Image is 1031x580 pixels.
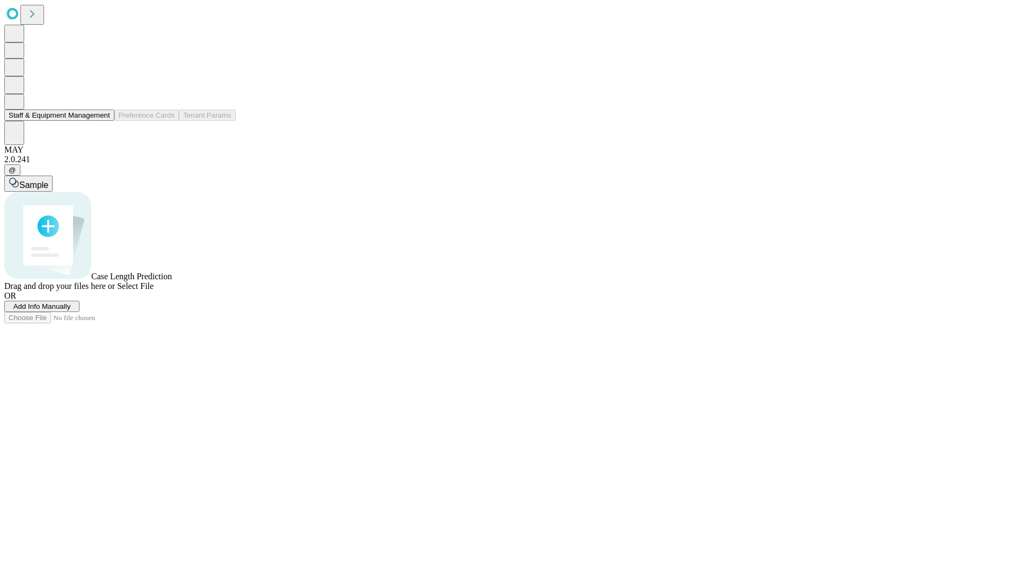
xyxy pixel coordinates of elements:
span: Add Info Manually [13,302,71,310]
span: Case Length Prediction [91,272,172,281]
span: Select File [117,281,154,291]
button: @ [4,164,20,176]
button: Add Info Manually [4,301,79,312]
button: Tenant Params [179,110,236,121]
span: OR [4,291,16,300]
div: MAY [4,145,1027,155]
button: Staff & Equipment Management [4,110,114,121]
div: 2.0.241 [4,155,1027,164]
button: Sample [4,176,53,192]
span: @ [9,166,16,174]
span: Sample [19,180,48,190]
span: Drag and drop your files here or [4,281,115,291]
button: Preference Cards [114,110,179,121]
